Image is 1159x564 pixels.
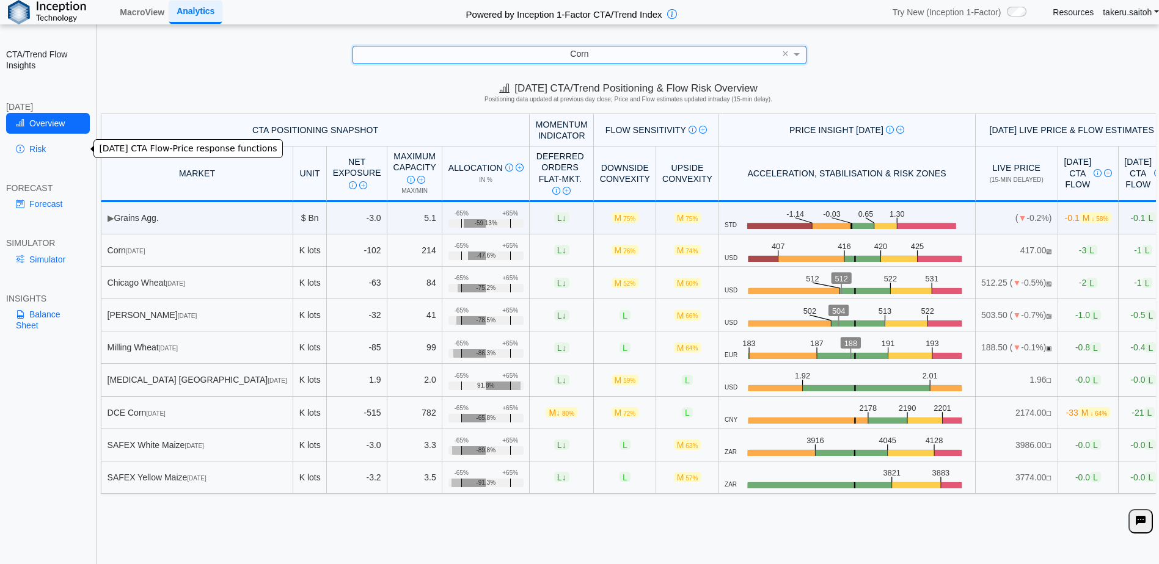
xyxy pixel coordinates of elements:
span: M [674,342,701,353]
text: 512 [806,274,819,283]
div: Chicago Wheat [108,277,287,288]
span: M [612,407,639,418]
td: -32 [327,299,387,331]
span: L [1090,375,1101,385]
div: -65% [455,307,469,314]
span: × [782,48,789,59]
span: NO FEED: Live data feed not provided for this market. [1046,443,1051,449]
text: 3883 [932,469,950,478]
div: -65% [455,242,469,250]
text: 502 [803,306,816,316]
span: STD [725,222,737,229]
td: K lots [293,429,327,461]
div: [MEDICAL_DATA] [GEOGRAPHIC_DATA] [108,374,287,385]
td: K lots [293,461,327,494]
td: 84 [387,267,442,299]
td: 2.0 [387,364,442,396]
span: -0.1 [1130,212,1156,223]
span: ↓ [562,310,566,320]
span: L [620,472,631,482]
span: L [554,245,569,255]
td: 1.96 [976,364,1058,396]
span: L [1145,212,1156,223]
div: Maximum Capacity [393,151,436,184]
img: Info [886,126,894,134]
text: 4045 [879,436,896,446]
img: Read More [699,126,707,134]
span: Clear value [780,46,791,63]
span: (15-min delayed) [990,176,1044,183]
span: ▼ [1012,342,1021,352]
span: 91.8% [477,382,494,389]
span: L [1090,439,1101,450]
span: M [674,310,701,320]
th: Momentum Indicator [530,114,594,146]
span: USD [725,255,737,262]
span: ▼ [1018,213,1026,223]
span: ↓ 58% [1091,215,1108,222]
div: [DATE] CTA Flow-Price response functions [93,139,282,158]
span: -0.0 [1075,375,1101,385]
span: NO FEED: Live data feed not provided for this market. [1046,475,1051,482]
span: [DATE] [126,248,145,255]
a: MacroView [115,2,169,23]
div: +65% [502,275,518,282]
span: ZAR [725,481,737,488]
text: 407 [772,242,784,251]
a: Simulator [6,249,90,270]
div: SIMULATOR [6,237,90,248]
img: Read More [417,176,425,184]
td: 1.9 [327,364,387,396]
td: -3.2 [327,461,387,494]
td: K lots [293,397,327,429]
text: 531 [926,274,938,283]
text: 1.30 [894,209,909,219]
text: 188 [844,339,857,348]
div: Corn [108,245,287,256]
span: M [674,245,701,255]
text: 416 [838,242,850,251]
td: K lots [293,299,327,331]
td: -63 [327,267,387,299]
div: [DATE] CTA Flow [1064,156,1112,190]
td: 99 [387,331,442,364]
div: +65% [502,469,518,477]
span: L [682,407,693,418]
img: Read More [516,164,524,172]
span: ↓ [562,375,566,385]
td: K lots [293,364,327,396]
div: Allocation [448,162,524,173]
img: Info [407,176,415,184]
span: M [674,472,701,482]
text: 3821 [883,469,901,478]
span: Max/Min [401,187,428,194]
td: 188.50 ( -0.1%) [976,331,1058,364]
td: -3.0 [327,202,387,234]
div: Net Exposure [333,156,381,190]
span: L [1086,278,1097,288]
span: 63% [686,443,698,449]
span: L [1145,310,1156,320]
span: -0.5 [1130,310,1156,320]
div: -65% [455,275,469,282]
td: 512.25 ( -0.5%) [976,267,1058,299]
span: L [1086,245,1097,255]
h2: CTA/Trend Flow Insights [6,49,90,71]
text: 187 [810,339,823,348]
span: [DATE] [178,313,197,319]
span: [DATE] [185,443,203,449]
td: 214 [387,234,442,267]
td: 782 [387,397,442,429]
text: 183 [743,339,756,348]
span: -86.3% [476,350,495,357]
text: 513 [879,306,891,316]
span: [DATE] [159,345,178,352]
td: K lots [293,267,327,299]
div: DCE Corn [108,407,287,418]
span: L [554,310,569,320]
a: Risk [6,139,90,159]
span: M [674,212,701,223]
span: [DATE] [166,280,185,287]
td: Grains Agg. [101,202,293,234]
span: 59% [623,377,635,384]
